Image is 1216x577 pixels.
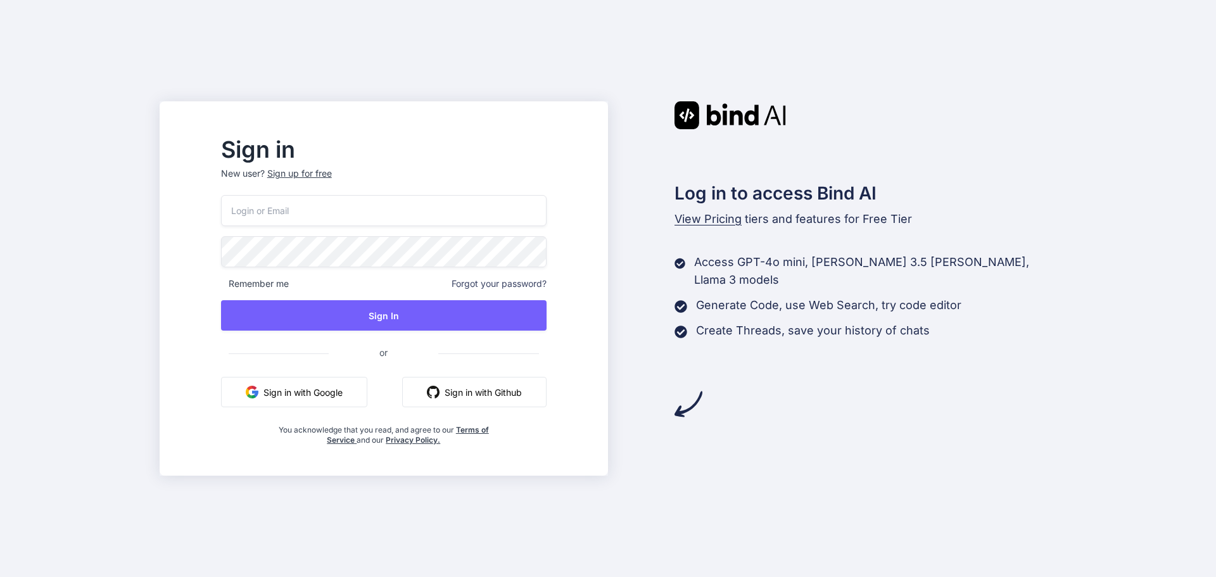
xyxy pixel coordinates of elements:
span: Remember me [221,277,289,290]
p: Access GPT-4o mini, [PERSON_NAME] 3.5 [PERSON_NAME], Llama 3 models [694,253,1056,289]
img: google [246,386,258,398]
img: github [427,386,440,398]
p: tiers and features for Free Tier [674,210,1057,228]
div: You acknowledge that you read, and agree to our and our [275,417,492,445]
span: or [329,337,438,368]
h2: Log in to access Bind AI [674,180,1057,206]
span: Forgot your password? [452,277,547,290]
img: arrow [674,390,702,418]
div: Sign up for free [267,167,332,180]
img: Bind AI logo [674,101,786,129]
a: Terms of Service [327,425,489,445]
input: Login or Email [221,195,547,226]
p: Generate Code, use Web Search, try code editor [696,296,961,314]
a: Privacy Policy. [386,435,440,445]
button: Sign In [221,300,547,331]
button: Sign in with Github [402,377,547,407]
button: Sign in with Google [221,377,367,407]
span: View Pricing [674,212,742,225]
h2: Sign in [221,139,547,160]
p: Create Threads, save your history of chats [696,322,930,339]
p: New user? [221,167,547,195]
